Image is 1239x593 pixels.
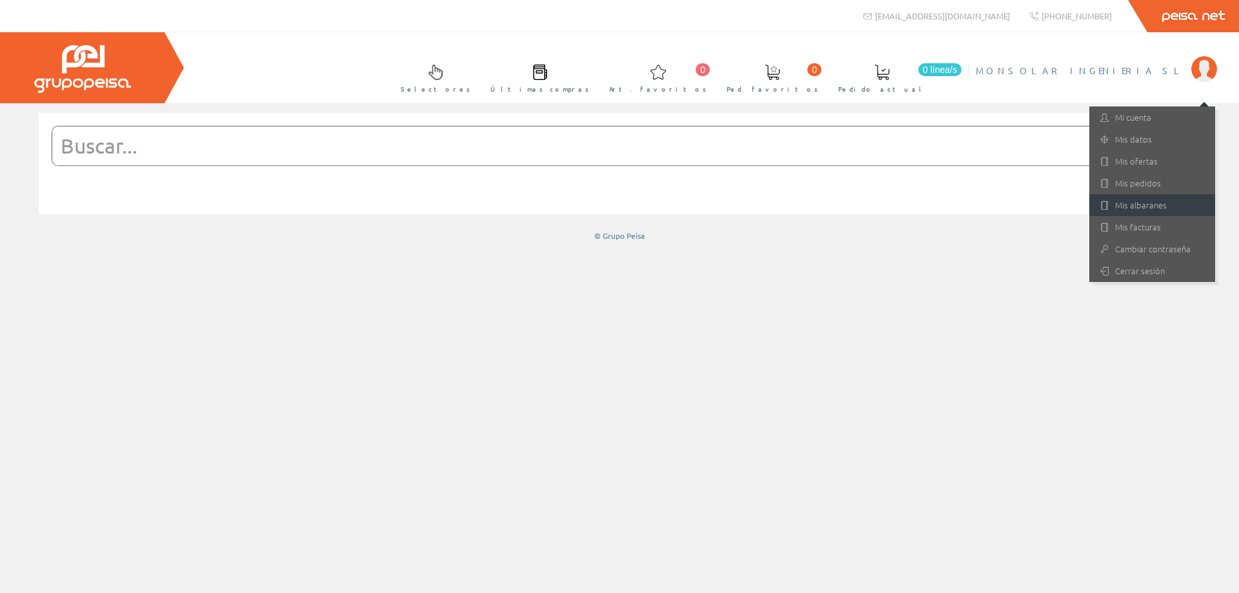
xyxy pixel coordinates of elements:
span: Art. favoritos [609,83,707,95]
a: MONSOLAR INGENIERIA SL [976,54,1217,66]
span: MONSOLAR INGENIERIA SL [976,64,1185,77]
span: 0 [696,63,710,76]
a: Cerrar sesión [1089,260,1215,282]
span: Pedido actual [838,83,926,95]
a: Mis albaranes [1089,194,1215,216]
div: © Grupo Peisa [39,230,1200,241]
span: [PHONE_NUMBER] [1042,10,1112,21]
input: Buscar... [52,126,1155,165]
a: Mis ofertas [1089,150,1215,172]
a: Mis datos [1089,128,1215,150]
a: Selectores [388,54,477,101]
span: [EMAIL_ADDRESS][DOMAIN_NAME] [875,10,1010,21]
a: Últimas compras [478,54,596,101]
a: Mis facturas [1089,216,1215,238]
a: Mi cuenta [1089,106,1215,128]
span: Selectores [401,83,470,95]
span: Últimas compras [490,83,589,95]
span: 0 [807,63,821,76]
span: Ped. favoritos [727,83,818,95]
img: Grupo Peisa [34,45,131,93]
a: Mis pedidos [1089,172,1215,194]
a: Cambiar contraseña [1089,238,1215,260]
span: 0 línea/s [918,63,962,76]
